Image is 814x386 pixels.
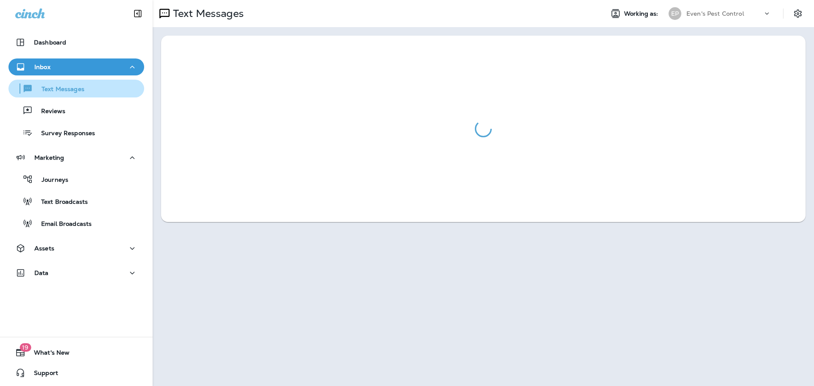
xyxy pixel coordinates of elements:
p: Assets [34,245,54,252]
button: 19What's New [8,344,144,361]
button: Survey Responses [8,124,144,142]
div: EP [669,7,681,20]
p: Email Broadcasts [33,220,92,228]
p: Marketing [34,154,64,161]
p: Data [34,269,49,276]
button: Assets [8,240,144,257]
p: Text Broadcasts [33,198,88,206]
button: Email Broadcasts [8,214,144,232]
p: Inbox [34,64,50,70]
p: Journeys [33,176,68,184]
p: Survey Responses [33,130,95,138]
button: Reviews [8,102,144,119]
button: Settings [790,6,806,21]
button: Support [8,364,144,381]
p: Text Messages [33,86,84,94]
span: What's New [25,349,70,359]
p: Even's Pest Control [686,10,744,17]
button: Inbox [8,58,144,75]
button: Text Broadcasts [8,192,144,210]
p: Dashboard [34,39,66,46]
span: Support [25,369,58,380]
button: Marketing [8,149,144,166]
span: Working as: [624,10,660,17]
button: Dashboard [8,34,144,51]
button: Journeys [8,170,144,188]
span: 19 [20,343,31,352]
p: Text Messages [170,7,244,20]
p: Reviews [33,108,65,116]
button: Collapse Sidebar [126,5,150,22]
button: Data [8,264,144,281]
button: Text Messages [8,80,144,97]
